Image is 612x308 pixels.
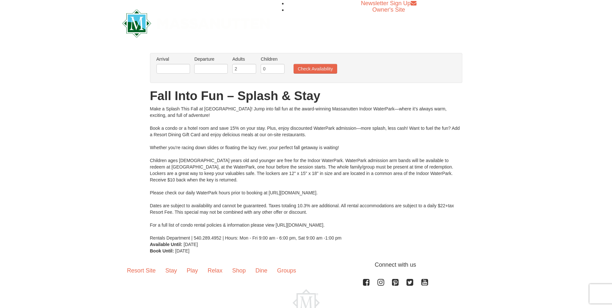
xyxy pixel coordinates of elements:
[203,261,227,281] a: Relax
[372,6,405,13] a: Owner's Site
[122,261,161,281] a: Resort Site
[161,261,182,281] a: Stay
[194,56,228,62] label: Departure
[272,261,301,281] a: Groups
[150,242,183,247] strong: Available Until:
[150,106,462,241] div: Make a Splash This Fall at [GEOGRAPHIC_DATA]! Jump into fall fun at the award-winning Massanutten...
[182,261,203,281] a: Play
[251,261,272,281] a: Dine
[150,89,462,102] h1: Fall Into Fun – Splash & Stay
[122,9,270,37] img: Massanutten Resort Logo
[156,56,190,62] label: Arrival
[232,56,256,62] label: Adults
[122,15,270,30] a: Massanutten Resort
[261,56,285,62] label: Children
[175,248,189,253] span: [DATE]
[227,261,251,281] a: Shop
[150,248,174,253] strong: Book Until:
[184,242,198,247] span: [DATE]
[122,261,490,269] p: Connect with us
[294,64,337,74] button: Check Availability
